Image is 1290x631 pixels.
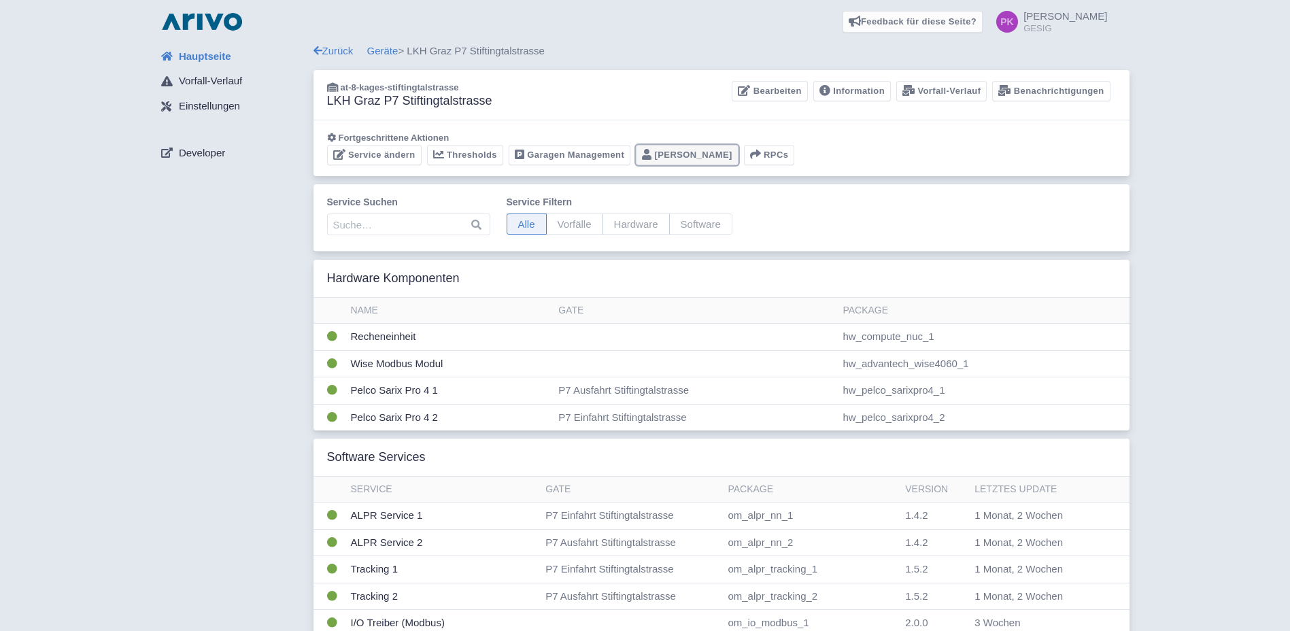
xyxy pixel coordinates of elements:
[327,214,490,235] input: Suche…
[345,377,554,405] td: Pelco Sarix Pro 4 1
[905,590,928,602] span: 1.5.2
[150,94,313,120] a: Einstellungen
[179,146,225,161] span: Developer
[345,298,554,324] th: Name
[507,214,547,235] span: Alle
[345,477,541,502] th: Service
[540,556,722,583] td: P7 Einfahrt Stiftingtalstrasse
[345,350,554,377] td: Wise Modbus Modul
[669,214,732,235] span: Software
[969,529,1104,556] td: 1 Monat, 2 Wochen
[179,99,240,114] span: Einstellungen
[905,563,928,575] span: 1.5.2
[313,45,354,56] a: Zurück
[327,450,426,465] h3: Software Services
[540,529,722,556] td: P7 Ausfahrt Stiftingtalstrasse
[345,502,541,530] td: ALPR Service 1
[341,82,459,92] span: at-8-kages-stiftingtalstrasse
[313,44,1130,59] div: > LKH Graz P7 Stiftingtalstrasse
[540,583,722,610] td: P7 Ausfahrt Stiftingtalstrasse
[150,69,313,95] a: Vorfall-Verlauf
[158,11,245,33] img: logo
[837,324,1129,351] td: hw_compute_nuc_1
[553,377,837,405] td: P7 Ausfahrt Stiftingtalstrasse
[992,81,1110,102] a: Benachrichtigungen
[327,195,490,209] label: Service suchen
[150,140,313,166] a: Developer
[900,477,969,502] th: Version
[507,195,732,209] label: Service filtern
[327,271,460,286] h3: Hardware Komponenten
[722,502,900,530] td: om_alpr_nn_1
[722,583,900,610] td: om_alpr_tracking_2
[843,11,983,33] a: Feedback für diese Seite?
[969,583,1104,610] td: 1 Monat, 2 Wochen
[722,556,900,583] td: om_alpr_tracking_1
[540,502,722,530] td: P7 Einfahrt Stiftingtalstrasse
[1023,24,1107,33] small: GESIG
[1023,10,1107,22] span: [PERSON_NAME]
[345,556,541,583] td: Tracking 1
[837,350,1129,377] td: hw_advantech_wise4060_1
[427,145,503,166] a: Thresholds
[327,94,492,109] h3: LKH Graz P7 Stiftingtalstrasse
[988,11,1107,33] a: [PERSON_NAME] GESIG
[540,477,722,502] th: Gate
[837,404,1129,430] td: hw_pelco_sarixpro4_2
[546,214,603,235] span: Vorfälle
[339,133,449,143] span: Fortgeschrittene Aktionen
[722,477,900,502] th: Package
[345,324,554,351] td: Recheneinheit
[636,145,739,166] a: [PERSON_NAME]
[345,404,554,430] td: Pelco Sarix Pro 4 2
[553,298,837,324] th: Gate
[744,145,795,166] button: RPCs
[969,502,1104,530] td: 1 Monat, 2 Wochen
[179,73,242,89] span: Vorfall-Verlauf
[150,44,313,69] a: Hauptseite
[813,81,891,102] a: Information
[327,145,422,166] a: Service ändern
[345,529,541,556] td: ALPR Service 2
[509,145,630,166] a: Garagen Management
[602,214,670,235] span: Hardware
[345,583,541,610] td: Tracking 2
[905,617,928,628] span: 2.0.0
[837,377,1129,405] td: hw_pelco_sarixpro4_1
[722,529,900,556] td: om_alpr_nn_2
[553,404,837,430] td: P7 Einfahrt Stiftingtalstrasse
[969,477,1104,502] th: Letztes Update
[367,45,398,56] a: Geräte
[179,49,231,65] span: Hauptseite
[905,509,928,521] span: 1.4.2
[837,298,1129,324] th: Package
[969,556,1104,583] td: 1 Monat, 2 Wochen
[896,81,987,102] a: Vorfall-Verlauf
[732,81,807,102] a: Bearbeiten
[905,536,928,548] span: 1.4.2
